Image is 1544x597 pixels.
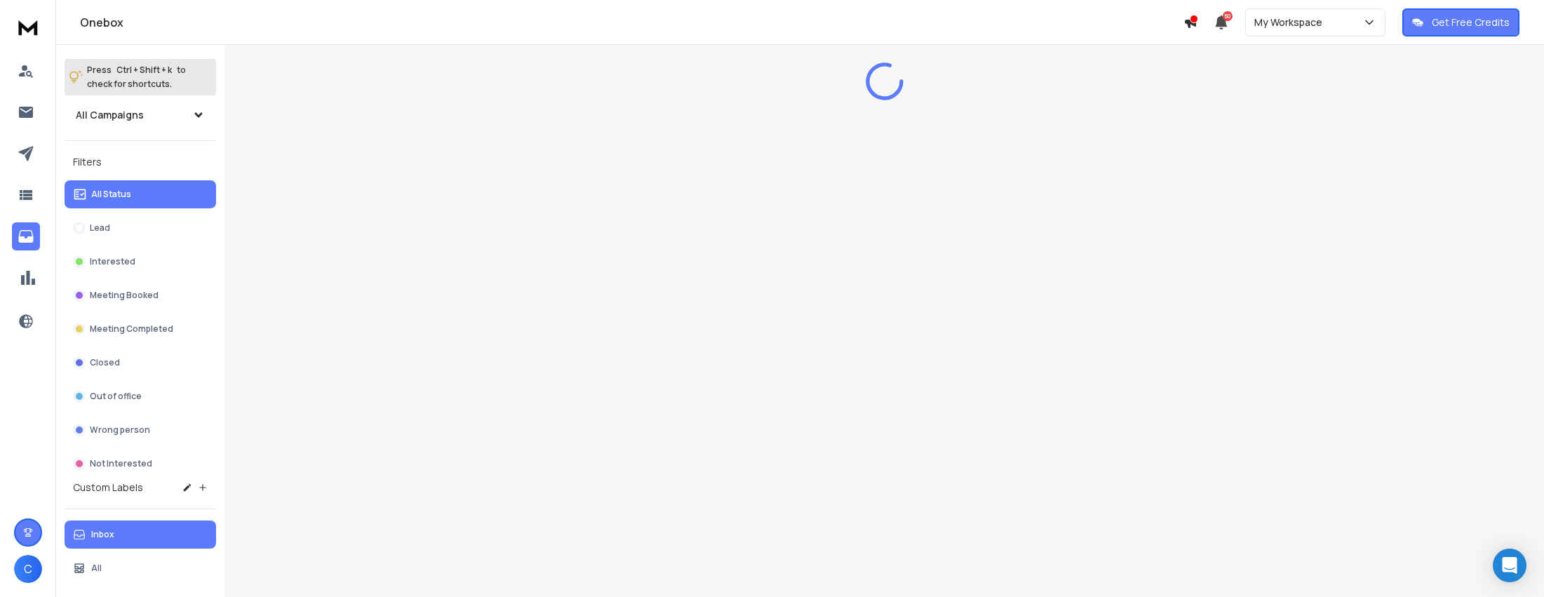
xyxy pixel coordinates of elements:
button: Lead [65,214,216,242]
p: Wrong person [90,424,150,436]
button: Out of office [65,382,216,410]
p: Closed [90,357,120,368]
h1: All Campaigns [76,108,144,122]
p: Not Interested [90,458,152,469]
img: logo [14,14,42,40]
h3: Filters [65,152,216,172]
div: Open Intercom Messenger [1493,549,1526,582]
button: Not Interested [65,450,216,478]
button: All Campaigns [65,101,216,129]
button: All Status [65,180,216,208]
h1: Onebox [80,14,1183,31]
p: Interested [90,256,135,267]
button: Closed [65,349,216,377]
p: Press to check for shortcuts. [87,63,186,91]
button: Get Free Credits [1402,8,1519,36]
button: Interested [65,248,216,276]
p: Get Free Credits [1432,15,1510,29]
button: C [14,555,42,583]
button: Meeting Booked [65,281,216,309]
p: All Status [91,189,131,200]
button: All [65,554,216,582]
button: Wrong person [65,416,216,444]
p: Out of office [90,391,142,402]
span: Ctrl + Shift + k [114,62,174,78]
p: Meeting Completed [90,323,173,335]
h3: Custom Labels [73,481,143,495]
button: Meeting Completed [65,315,216,343]
button: Inbox [65,521,216,549]
p: Lead [90,222,110,234]
p: My Workspace [1254,15,1328,29]
p: All [91,563,102,574]
p: Meeting Booked [90,290,159,301]
span: 50 [1223,11,1233,21]
p: Inbox [91,529,114,540]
